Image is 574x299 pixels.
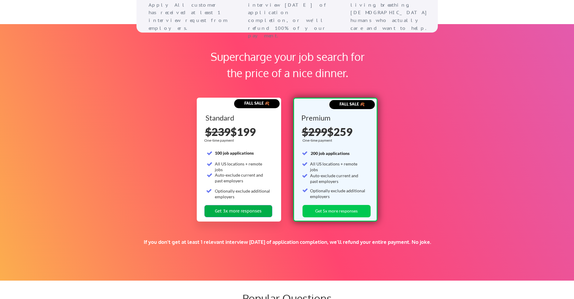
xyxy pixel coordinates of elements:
div: If you don't get at least 1 relevant interview [DATE] of application completion, we'll refund you... [105,239,470,245]
button: Get 3x more responses [204,205,272,217]
div: Standard [205,114,271,121]
div: Auto-exclude current and past employers [310,173,366,184]
div: All US locations + remote jobs [215,161,271,173]
strong: 200 job applications [311,151,350,156]
div: $199 [205,126,273,137]
button: Get 5x more responses [303,205,371,217]
div: Supercharge your job search for the price of a nice dinner. [203,49,372,81]
strong: FALL SALE 🍂 [340,102,365,106]
div: All US locations + remote jobs [310,161,366,173]
strong: FALL SALE 🍂 [244,101,269,105]
div: Auto-exclude current and past employers [215,172,271,184]
div: Optionally exclude additional employers [215,188,271,200]
strong: 100 job applications [215,150,254,156]
div: $259 [302,126,370,137]
div: Optionally exclude additional employers [310,188,366,200]
div: One-time payment [204,138,236,143]
s: $299 [302,125,327,138]
s: $239 [205,125,231,138]
div: Premium [301,114,367,121]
